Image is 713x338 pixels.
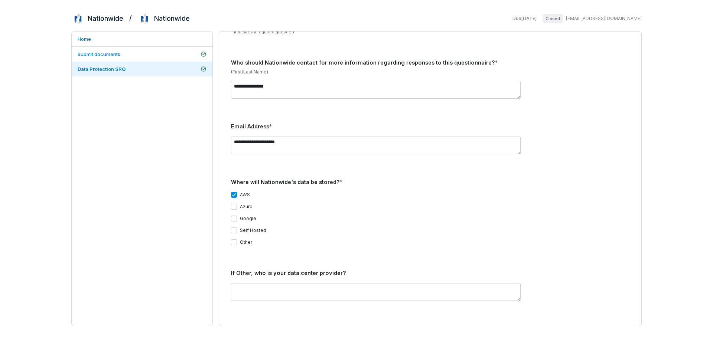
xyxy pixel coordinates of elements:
span: [EMAIL_ADDRESS][DOMAIN_NAME] [566,16,642,22]
h2: / [129,12,132,23]
h2: Nationwide [154,14,190,23]
a: Data Protection SRQ [72,62,212,76]
span: Due [DATE] [512,16,537,22]
span: Submit documents [78,51,120,57]
label: Azure [240,204,253,210]
p: (First/Last Name) [231,69,629,75]
div: Who should Nationwide contact for more information regarding responses to this questionnaire? [231,59,629,67]
div: Location of your Primary Data Center [231,325,629,333]
a: Submit documents [72,47,212,62]
div: If Other, who is your data center provider? [231,269,629,277]
span: Data Protection SRQ [78,66,126,72]
label: Self Hosted [240,227,266,233]
div: Email Address [231,122,629,131]
label: AWS [240,192,250,198]
label: Other [240,239,252,245]
p: * indicates a required question [231,29,629,35]
label: Google [240,216,256,221]
span: Closed [543,14,563,23]
h2: Nationwide [88,14,123,23]
a: Home [72,32,212,46]
div: Where will Nationwide's data be stored? [231,178,629,186]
